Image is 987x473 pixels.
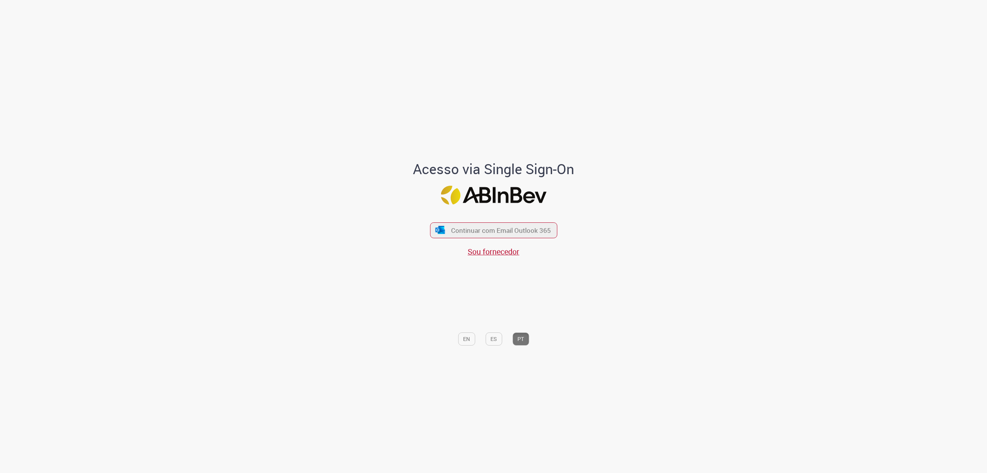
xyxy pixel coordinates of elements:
button: PT [512,332,529,346]
button: EN [458,332,475,346]
span: Continuar com Email Outlook 365 [451,226,551,235]
button: ES [485,332,502,346]
button: ícone Azure/Microsoft 360 Continuar com Email Outlook 365 [430,222,557,238]
img: Logo ABInBev [441,186,546,205]
img: ícone Azure/Microsoft 360 [435,226,446,234]
h1: Acesso via Single Sign-On [387,161,601,177]
a: Sou fornecedor [468,246,519,257]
